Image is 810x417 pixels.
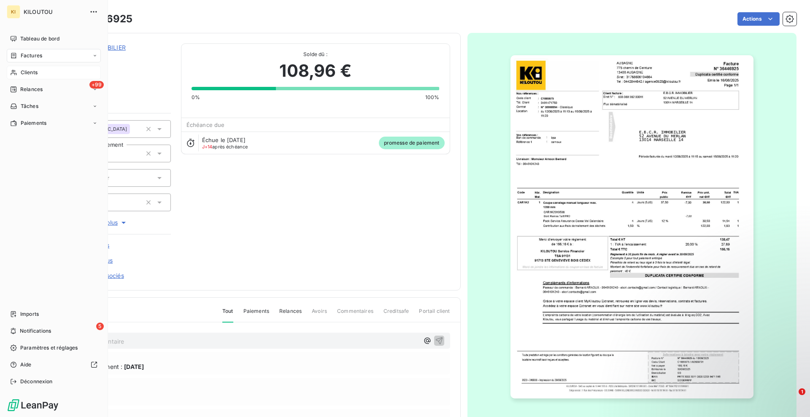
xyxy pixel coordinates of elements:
span: 1 [799,388,805,395]
span: Portail client [419,307,450,322]
a: Aide [7,358,101,371]
span: Paiements [21,119,46,127]
iframe: Intercom live chat [781,388,802,409]
span: Clients [21,69,38,76]
img: Logo LeanPay [7,398,59,412]
span: Échéance due [186,121,225,128]
span: Notifications [20,327,51,335]
span: 108,96 € [279,58,351,83]
span: Tout [222,307,233,323]
span: Tableau de bord [20,35,59,43]
span: Déconnexion [20,378,53,385]
span: Imports [20,310,39,318]
span: Factures [21,52,42,59]
span: J+14 [202,144,213,150]
span: Paiements [243,307,269,322]
iframe: Intercom notifications message [641,335,810,394]
div: KI [7,5,20,19]
span: Commentaires [337,307,373,322]
span: W2839791 [66,54,171,60]
span: Relances [279,307,302,322]
span: 5 [96,323,104,330]
span: Tâches [21,102,38,110]
span: Avoirs [312,307,327,322]
span: Creditsafe [383,307,409,322]
span: Paramètres et réglages [20,344,78,352]
span: Voir plus [94,218,128,227]
img: invoice_thumbnail [510,55,753,398]
span: +99 [89,81,104,89]
span: [DATE] [124,362,144,371]
span: après échéance [202,144,248,149]
span: Échue le [DATE] [202,137,246,143]
span: Relances [20,86,43,93]
span: 0% [192,94,200,101]
span: Solde dû : [192,51,440,58]
span: 100% [425,94,440,101]
button: Actions [737,12,780,26]
span: KILOUTOU [24,8,84,15]
button: Voir plus [51,218,171,227]
span: promesse de paiement [379,137,445,149]
span: Aide [20,361,32,369]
